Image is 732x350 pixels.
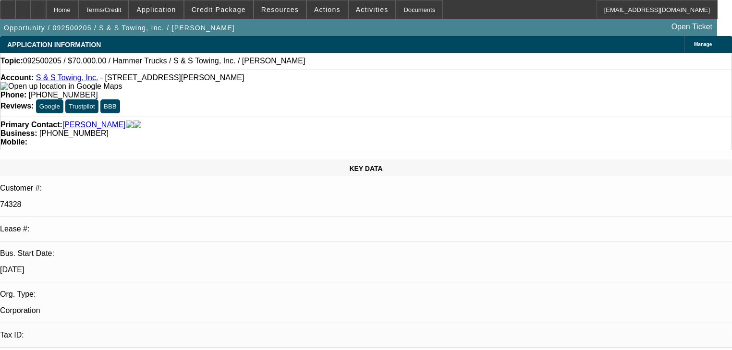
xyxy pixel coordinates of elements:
[0,91,26,99] strong: Phone:
[100,99,120,113] button: BBB
[136,6,176,13] span: Application
[129,0,183,19] button: Application
[668,19,716,35] a: Open Ticket
[261,6,299,13] span: Resources
[349,165,382,172] span: KEY DATA
[62,121,126,129] a: [PERSON_NAME]
[100,73,244,82] span: - [STREET_ADDRESS][PERSON_NAME]
[0,57,23,65] strong: Topic:
[65,99,98,113] button: Trustpilot
[314,6,341,13] span: Actions
[349,0,396,19] button: Activities
[134,121,141,129] img: linkedin-icon.png
[694,42,712,47] span: Manage
[184,0,253,19] button: Credit Package
[307,0,348,19] button: Actions
[39,129,109,137] span: [PHONE_NUMBER]
[0,82,122,90] a: View Google Maps
[29,91,98,99] span: [PHONE_NUMBER]
[4,24,235,32] span: Opportunity / 092500205 / S & S Towing, Inc. / [PERSON_NAME]
[0,121,62,129] strong: Primary Contact:
[0,129,37,137] strong: Business:
[0,82,122,91] img: Open up location in Google Maps
[23,57,305,65] span: 092500205 / $70,000.00 / Hammer Trucks / S & S Towing, Inc. / [PERSON_NAME]
[356,6,389,13] span: Activities
[192,6,246,13] span: Credit Package
[0,138,27,146] strong: Mobile:
[254,0,306,19] button: Resources
[0,102,34,110] strong: Reviews:
[36,73,98,82] a: S & S Towing, Inc.
[126,121,134,129] img: facebook-icon.png
[36,99,63,113] button: Google
[0,73,34,82] strong: Account:
[7,41,101,48] span: APPLICATION INFORMATION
